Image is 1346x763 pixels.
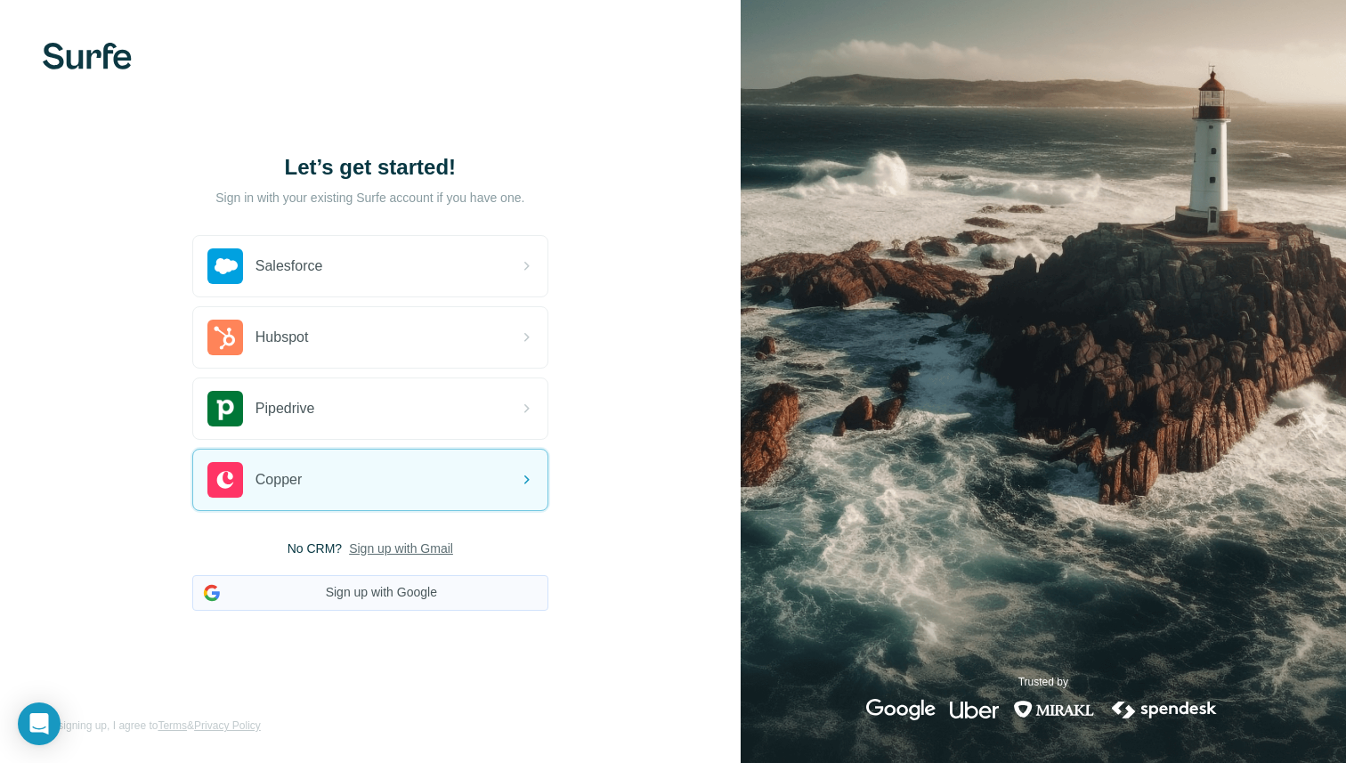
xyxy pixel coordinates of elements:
a: Privacy Policy [194,719,261,732]
span: Pipedrive [255,398,315,419]
span: No CRM? [288,540,342,557]
div: Open Intercom Messenger [18,702,61,745]
img: google's logo [866,699,936,720]
span: Salesforce [255,256,323,277]
a: Terms [158,719,187,732]
button: Sign up with Google [192,575,548,611]
img: mirakl's logo [1013,699,1095,720]
img: pipedrive's logo [207,391,243,426]
h1: Let’s get started! [192,153,548,182]
img: hubspot's logo [207,320,243,355]
p: Trusted by [1018,674,1068,690]
span: Copper [255,469,302,491]
img: uber's logo [950,699,999,720]
span: By signing up, I agree to & [43,718,261,734]
button: Sign up with Gmail [349,540,453,557]
span: Hubspot [255,327,309,348]
img: salesforce's logo [207,248,243,284]
p: Sign in with your existing Surfe account if you have one. [215,189,524,207]
img: copper's logo [207,462,243,498]
img: spendesk's logo [1109,699,1220,720]
img: Surfe's logo [43,43,132,69]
